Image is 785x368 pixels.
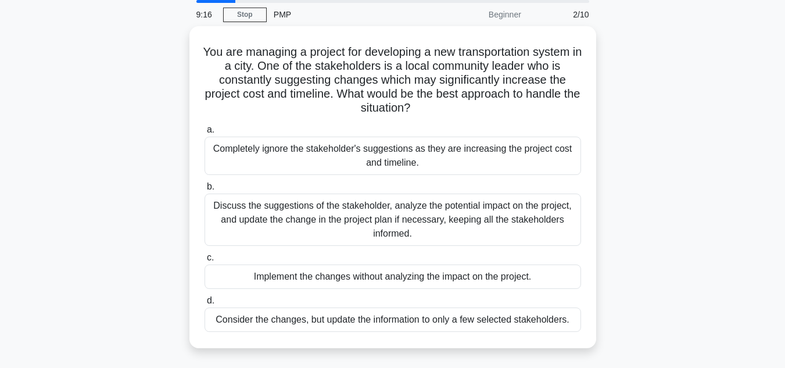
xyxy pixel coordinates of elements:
[528,3,596,26] div: 2/10
[205,308,581,332] div: Consider the changes, but update the information to only a few selected stakeholders.
[426,3,528,26] div: Beginner
[189,3,223,26] div: 9:16
[205,137,581,175] div: Completely ignore the stakeholder's suggestions as they are increasing the project cost and timel...
[203,45,582,116] h5: You are managing a project for developing a new transportation system in a city. One of the stake...
[223,8,267,22] a: Stop
[207,181,214,191] span: b.
[207,295,214,305] span: d.
[205,194,581,246] div: Discuss the suggestions of the stakeholder, analyze the potential impact on the project, and upda...
[207,124,214,134] span: a.
[267,3,426,26] div: PMP
[207,252,214,262] span: c.
[205,265,581,289] div: Implement the changes without analyzing the impact on the project.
